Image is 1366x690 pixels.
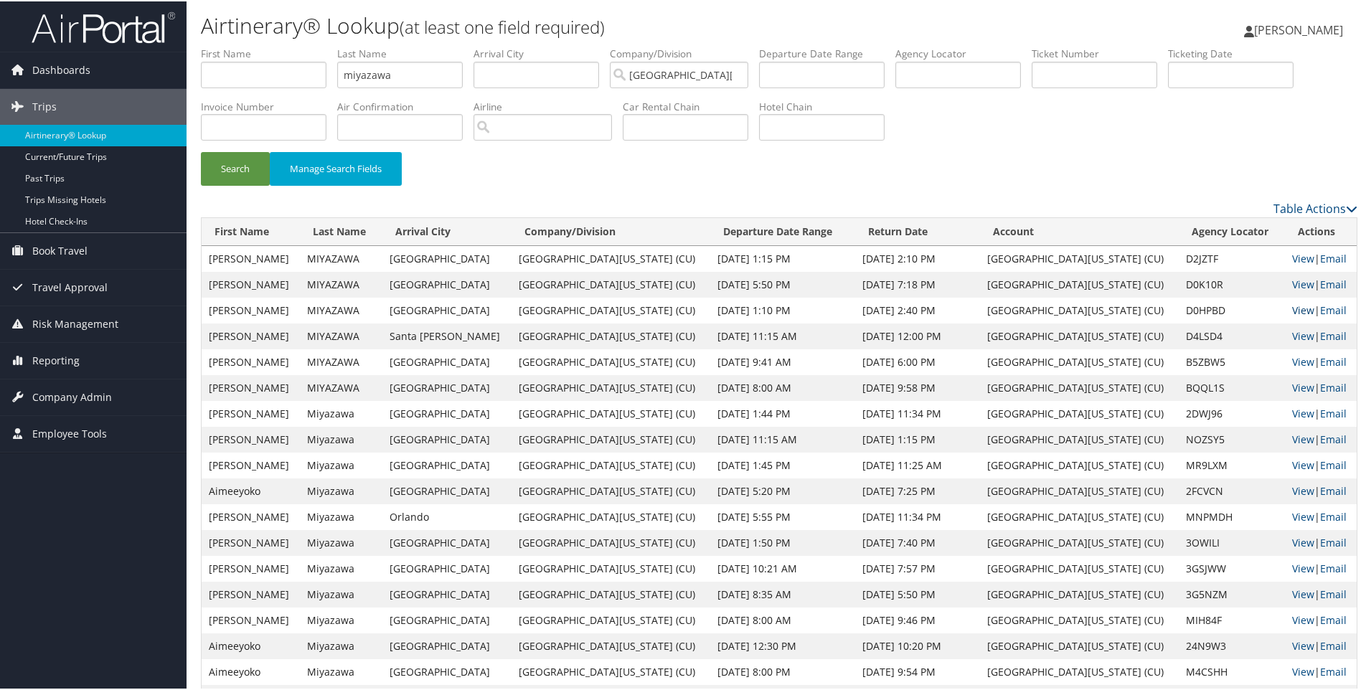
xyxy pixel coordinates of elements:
th: Departure Date Range: activate to sort column ascending [710,217,856,245]
th: Actions [1285,217,1357,245]
td: [DATE] 11:15 AM [710,322,856,348]
td: [DATE] 9:46 PM [856,606,981,632]
td: [DATE] 1:10 PM [710,296,856,322]
a: View [1292,276,1314,290]
td: | [1285,658,1357,684]
td: 24N9W3 [1179,632,1286,658]
td: [GEOGRAPHIC_DATA][US_STATE] (CU) [980,322,1178,348]
td: [GEOGRAPHIC_DATA][US_STATE] (CU) [512,296,710,322]
td: | [1285,425,1357,451]
td: [GEOGRAPHIC_DATA][US_STATE] (CU) [980,580,1178,606]
td: [DATE] 8:00 AM [710,606,856,632]
td: [DATE] 7:18 PM [856,270,981,296]
td: [GEOGRAPHIC_DATA][US_STATE] (CU) [980,245,1178,270]
td: Miyazawa [300,632,382,658]
span: Company Admin [32,378,112,414]
td: [PERSON_NAME] [202,400,300,425]
td: [GEOGRAPHIC_DATA][US_STATE] (CU) [980,503,1178,529]
a: View [1292,405,1314,419]
td: Miyazawa [300,425,382,451]
td: [DATE] 8:35 AM [710,580,856,606]
small: (at least one field required) [400,14,605,37]
td: 3G5NZM [1179,580,1286,606]
td: Miyazawa [300,503,382,529]
td: D4LSD4 [1179,322,1286,348]
a: [PERSON_NAME] [1244,7,1357,50]
td: [GEOGRAPHIC_DATA][US_STATE] (CU) [980,425,1178,451]
td: [GEOGRAPHIC_DATA] [382,529,512,554]
label: Hotel Chain [759,98,895,113]
td: [DATE] 5:55 PM [710,503,856,529]
td: [GEOGRAPHIC_DATA][US_STATE] (CU) [512,606,710,632]
td: [PERSON_NAME] [202,374,300,400]
td: MR9LXM [1179,451,1286,477]
td: [GEOGRAPHIC_DATA][US_STATE] (CU) [980,529,1178,554]
a: Email [1320,638,1347,651]
th: Return Date: activate to sort column ascending [856,217,981,245]
a: View [1292,431,1314,445]
a: Email [1320,328,1347,341]
td: [DATE] 7:57 PM [856,554,981,580]
td: [GEOGRAPHIC_DATA][US_STATE] (CU) [980,296,1178,322]
td: M4CSHH [1179,658,1286,684]
td: [DATE] 2:10 PM [856,245,981,270]
label: Last Name [337,45,474,60]
td: [GEOGRAPHIC_DATA][US_STATE] (CU) [512,425,710,451]
a: View [1292,612,1314,625]
td: [GEOGRAPHIC_DATA] [382,296,512,322]
a: View [1292,586,1314,600]
a: Table Actions [1273,199,1357,215]
td: [DATE] 2:40 PM [856,296,981,322]
td: MIYAZAWA [300,322,382,348]
td: [GEOGRAPHIC_DATA] [382,348,512,374]
label: Airline [474,98,623,113]
td: [DATE] 10:21 AM [710,554,856,580]
td: | [1285,270,1357,296]
td: NOZSY5 [1179,425,1286,451]
td: [PERSON_NAME] [202,554,300,580]
td: [DATE] 9:54 PM [856,658,981,684]
td: [GEOGRAPHIC_DATA][US_STATE] (CU) [512,322,710,348]
td: [DATE] 11:34 PM [856,503,981,529]
td: MNPMDH [1179,503,1286,529]
td: D2JZTF [1179,245,1286,270]
td: [GEOGRAPHIC_DATA] [382,477,512,503]
td: Miyazawa [300,658,382,684]
td: [GEOGRAPHIC_DATA] [382,400,512,425]
td: [DATE] 5:50 PM [710,270,856,296]
td: [DATE] 6:00 PM [856,348,981,374]
td: Aimeeyoko [202,632,300,658]
td: [DATE] 1:44 PM [710,400,856,425]
td: D0HPBD [1179,296,1286,322]
td: [PERSON_NAME] [202,529,300,554]
td: Miyazawa [300,529,382,554]
td: MIYAZAWA [300,245,382,270]
a: Email [1320,612,1347,625]
a: Email [1320,457,1347,471]
label: Ticket Number [1032,45,1168,60]
td: | [1285,503,1357,529]
td: [PERSON_NAME] [202,348,300,374]
a: View [1292,457,1314,471]
td: Miyazawa [300,554,382,580]
a: Email [1320,354,1347,367]
td: Miyazawa [300,400,382,425]
td: Miyazawa [300,580,382,606]
td: Aimeeyoko [202,477,300,503]
th: Arrival City: activate to sort column ascending [382,217,512,245]
td: [DATE] 5:50 PM [856,580,981,606]
label: Air Confirmation [337,98,474,113]
td: [GEOGRAPHIC_DATA][US_STATE] (CU) [512,270,710,296]
a: View [1292,250,1314,264]
td: [GEOGRAPHIC_DATA] [382,245,512,270]
td: [DATE] 1:15 PM [856,425,981,451]
td: [DATE] 5:20 PM [710,477,856,503]
td: MIYAZAWA [300,270,382,296]
td: [DATE] 1:15 PM [710,245,856,270]
td: [GEOGRAPHIC_DATA] [382,374,512,400]
th: First Name: activate to sort column ascending [202,217,300,245]
td: [PERSON_NAME] [202,270,300,296]
td: [DATE] 1:50 PM [710,529,856,554]
td: MIYAZAWA [300,348,382,374]
span: Dashboards [32,51,90,87]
